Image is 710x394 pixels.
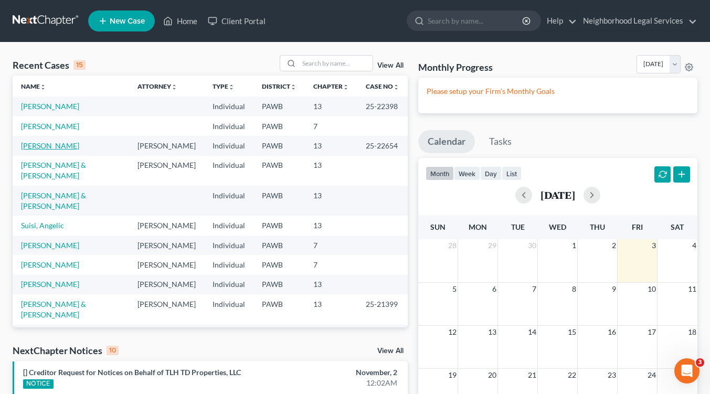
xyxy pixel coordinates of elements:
span: 14 [527,326,537,338]
a: Calendar [418,130,475,153]
span: 7 [531,283,537,295]
td: 7 [305,236,357,255]
span: 18 [687,326,697,338]
p: Please setup your Firm's Monthly Goals [427,86,689,97]
i: unfold_more [290,84,296,90]
td: [PERSON_NAME] [129,136,204,155]
span: 2 [611,239,617,252]
button: week [454,166,480,180]
a: Attorneyunfold_more [137,82,177,90]
td: 13 [305,216,357,235]
a: Neighborhood Legal Services [578,12,697,30]
a: Districtunfold_more [262,82,296,90]
td: [PERSON_NAME] [129,325,204,344]
div: NOTICE [23,379,54,389]
i: unfold_more [393,84,399,90]
td: 7 [305,116,357,136]
td: PAWB [253,116,305,136]
td: Individual [204,156,253,186]
td: [PERSON_NAME] [129,216,204,235]
a: Nameunfold_more [21,82,46,90]
td: PAWB [253,186,305,216]
span: 12 [447,326,458,338]
a: View All [377,347,404,355]
span: 3 [696,358,704,367]
a: Help [542,12,577,30]
span: Fri [632,222,643,231]
a: [PERSON_NAME] [21,280,79,289]
span: 13 [487,326,497,338]
td: PAWB [253,275,305,294]
span: 17 [647,326,657,338]
span: 30 [527,239,537,252]
td: [PERSON_NAME] [129,255,204,274]
td: Individual [204,116,253,136]
td: [PERSON_NAME] [129,275,204,294]
span: Tue [511,222,525,231]
td: 13 [305,275,357,294]
td: PAWB [253,255,305,274]
span: 19 [447,369,458,381]
a: Tasks [480,130,521,153]
i: unfold_more [343,84,349,90]
a: Home [158,12,203,30]
td: Individual [204,136,253,155]
input: Search by name... [299,56,373,71]
div: NextChapter Notices [13,344,119,357]
td: [PERSON_NAME] [129,236,204,255]
span: 4 [691,239,697,252]
td: PAWB [253,97,305,116]
span: Sat [671,222,684,231]
td: 13 [305,186,357,216]
a: [PERSON_NAME] [21,260,79,269]
span: 28 [447,239,458,252]
td: Individual [204,97,253,116]
td: Individual [204,186,253,216]
td: PAWB [253,156,305,186]
td: Individual [204,325,253,344]
div: 12:02AM [280,378,397,388]
td: 25-21399 [357,294,408,324]
span: 29 [487,239,497,252]
a: [PERSON_NAME] & [PERSON_NAME] [21,191,86,210]
span: 22 [567,369,577,381]
a: View All [377,62,404,69]
div: November, 2 [280,367,397,378]
a: Suisi, Angelic [21,221,64,230]
td: 13 [305,294,357,324]
span: 8 [571,283,577,295]
span: 5 [451,283,458,295]
iframe: Intercom live chat [674,358,700,384]
span: Sun [430,222,446,231]
span: 21 [527,369,537,381]
input: Search by name... [428,11,524,30]
a: [PERSON_NAME] [21,241,79,250]
a: [PERSON_NAME] [21,141,79,150]
i: unfold_more [228,84,235,90]
td: 25-22398 [357,97,408,116]
td: PAWB [253,216,305,235]
span: Wed [549,222,566,231]
i: unfold_more [40,84,46,90]
a: Typeunfold_more [213,82,235,90]
td: PAWB [253,136,305,155]
span: Thu [590,222,605,231]
td: 25-22654 [357,136,408,155]
td: Individual [204,216,253,235]
td: PAWB [253,236,305,255]
a: Client Portal [203,12,271,30]
span: 3 [651,239,657,252]
span: 20 [487,369,497,381]
button: day [480,166,502,180]
td: 13 [305,325,357,344]
a: [] Creditor Request for Notices on Behalf of TLH TD Properties, LLC [23,368,241,377]
button: list [502,166,522,180]
td: [PERSON_NAME] [129,294,204,324]
h2: [DATE] [541,189,575,200]
a: Chapterunfold_more [313,82,349,90]
span: 15 [567,326,577,338]
td: 13 [305,156,357,186]
a: Case Nounfold_more [366,82,399,90]
span: New Case [110,17,145,25]
td: 7 [305,255,357,274]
